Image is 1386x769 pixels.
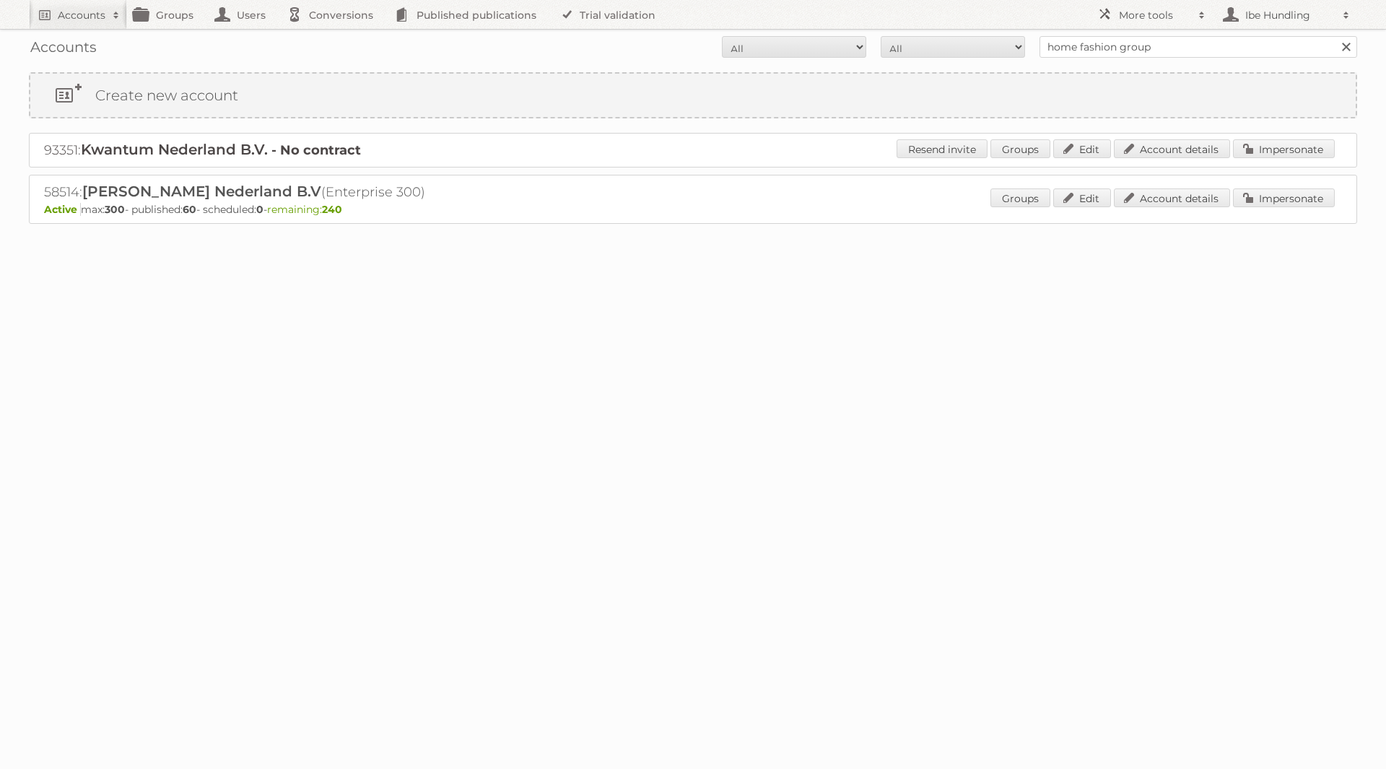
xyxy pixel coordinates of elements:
strong: - No contract [271,142,361,158]
a: Account details [1114,188,1230,207]
a: Groups [990,139,1050,158]
strong: 60 [183,203,196,216]
a: Edit [1053,139,1111,158]
p: max: - published: - scheduled: - [44,203,1342,216]
h2: Accounts [58,8,105,22]
h2: Ibe Hundling [1242,8,1335,22]
a: Edit [1053,188,1111,207]
span: [PERSON_NAME] Nederland B.V [82,183,321,200]
strong: 0 [256,203,263,216]
span: Kwantum Nederland B.V. [81,141,268,158]
a: Create new account [30,74,1356,117]
a: 93351:Kwantum Nederland B.V. - No contract [44,142,361,158]
a: Impersonate [1233,188,1335,207]
a: Groups [990,188,1050,207]
a: Resend invite [897,139,988,158]
strong: 300 [105,203,125,216]
h2: 58514: (Enterprise 300) [44,183,549,201]
a: Account details [1114,139,1230,158]
span: remaining: [267,203,342,216]
a: Impersonate [1233,139,1335,158]
strong: 240 [322,203,342,216]
span: Active [44,203,81,216]
h2: More tools [1119,8,1191,22]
